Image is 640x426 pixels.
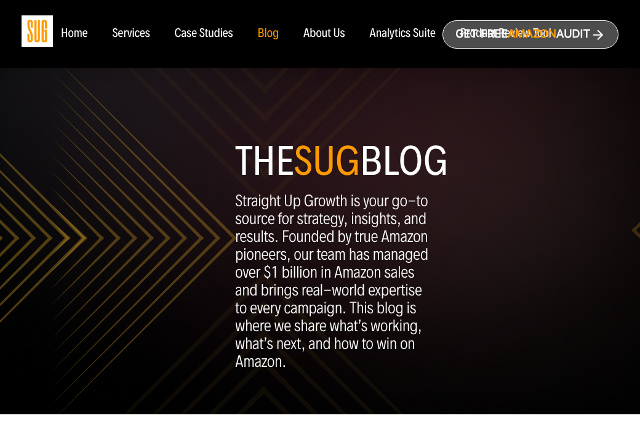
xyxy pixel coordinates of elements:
[303,27,345,41] a: About Us
[508,28,556,41] span: Amazon
[235,192,434,371] p: Straight Up Growth is your go-to source for strategy, insights, and results. Founded by true Amaz...
[294,137,359,186] span: SUG
[61,27,87,41] a: Home
[175,27,233,41] a: Case Studies
[258,27,279,41] a: Blog
[235,143,434,180] h1: The blog
[370,27,436,41] a: Analytics Suite
[442,20,618,49] a: Get freeAmazonAudit
[22,15,53,47] img: Sug
[112,27,150,41] a: Services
